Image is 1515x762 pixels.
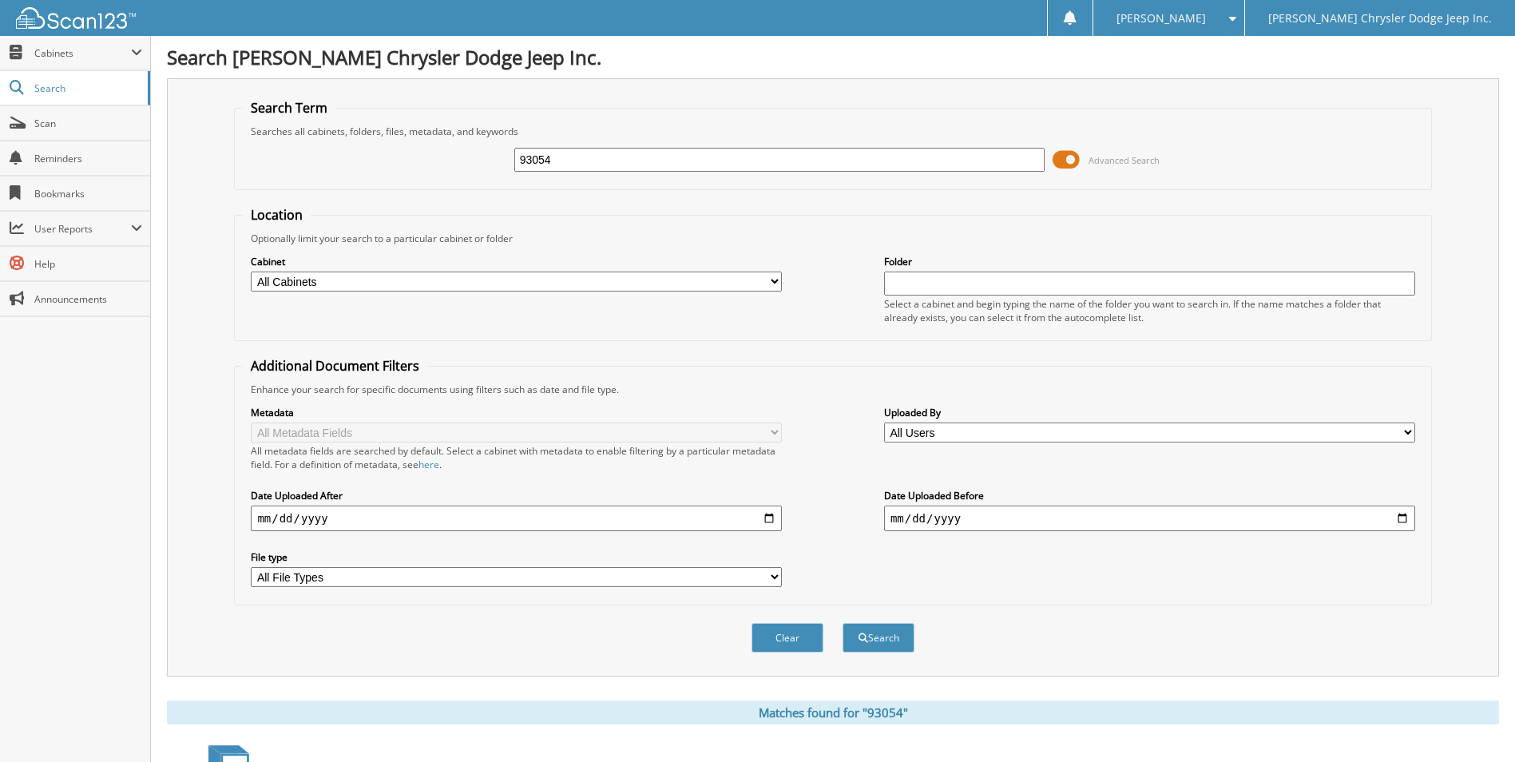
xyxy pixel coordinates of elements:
a: here [418,458,439,471]
span: Announcements [34,292,142,306]
button: Search [843,623,914,653]
label: File type [251,550,782,564]
div: Matches found for "93054" [167,700,1499,724]
label: Date Uploaded Before [884,489,1415,502]
img: scan123-logo-white.svg [16,7,136,29]
legend: Location [243,206,311,224]
div: All metadata fields are searched by default. Select a cabinet with metadata to enable filtering b... [251,444,782,471]
span: Cabinets [34,46,131,60]
span: User Reports [34,222,131,236]
div: Enhance your search for specific documents using filters such as date and file type. [243,383,1422,396]
span: Advanced Search [1089,154,1160,166]
label: Metadata [251,406,782,419]
span: Search [34,81,140,95]
input: start [251,506,782,531]
span: Bookmarks [34,187,142,200]
span: [PERSON_NAME] Chrysler Dodge Jeep Inc. [1268,14,1492,23]
span: Help [34,257,142,271]
button: Clear [752,623,823,653]
div: Optionally limit your search to a particular cabinet or folder [243,232,1422,245]
label: Uploaded By [884,406,1415,419]
span: [PERSON_NAME] [1116,14,1206,23]
div: Select a cabinet and begin typing the name of the folder you want to search in. If the name match... [884,297,1415,324]
div: Searches all cabinets, folders, files, metadata, and keywords [243,125,1422,138]
label: Cabinet [251,255,782,268]
span: Scan [34,117,142,130]
legend: Search Term [243,99,335,117]
legend: Additional Document Filters [243,357,427,375]
label: Date Uploaded After [251,489,782,502]
label: Folder [884,255,1415,268]
h1: Search [PERSON_NAME] Chrysler Dodge Jeep Inc. [167,44,1499,70]
span: Reminders [34,152,142,165]
input: end [884,506,1415,531]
